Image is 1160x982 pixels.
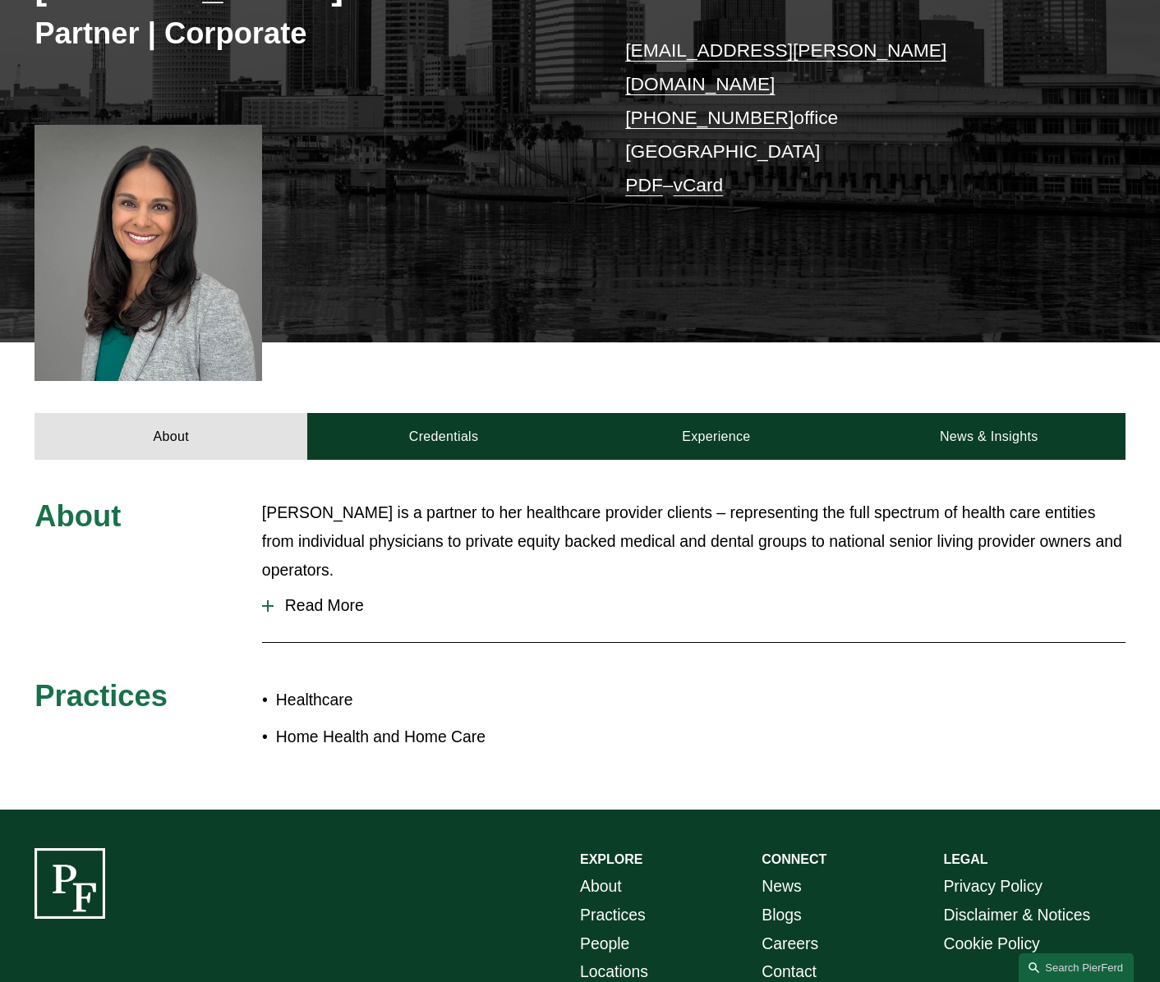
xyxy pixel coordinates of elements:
[35,499,121,533] span: About
[262,498,1125,585] p: [PERSON_NAME] is a partner to her healthcare provider clients – representing the full spectrum of...
[762,929,818,958] a: Careers
[276,723,580,751] p: Home Health and Home Care
[274,596,1125,615] span: Read More
[1019,953,1134,982] a: Search this site
[580,929,629,958] a: People
[307,413,580,460] a: Credentials
[943,901,1090,929] a: Disclaimer & Notices
[262,584,1125,627] button: Read More
[35,679,168,713] span: Practices
[943,872,1043,901] a: Privacy Policy
[580,901,646,929] a: Practices
[580,852,642,866] strong: EXPLORE
[762,901,801,929] a: Blogs
[853,413,1125,460] a: News & Insights
[943,852,987,866] strong: LEGAL
[625,107,794,128] a: [PHONE_NUMBER]
[943,929,1039,958] a: Cookie Policy
[625,174,663,195] a: PDF
[35,413,307,460] a: About
[580,413,853,460] a: Experience
[625,34,1079,202] p: office [GEOGRAPHIC_DATA] –
[762,872,801,901] a: News
[580,872,622,901] a: About
[35,16,580,53] h3: Partner | Corporate
[276,686,580,714] p: Healthcare
[625,39,946,94] a: [EMAIL_ADDRESS][PERSON_NAME][DOMAIN_NAME]
[762,852,826,866] strong: CONNECT
[674,174,724,195] a: vCard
